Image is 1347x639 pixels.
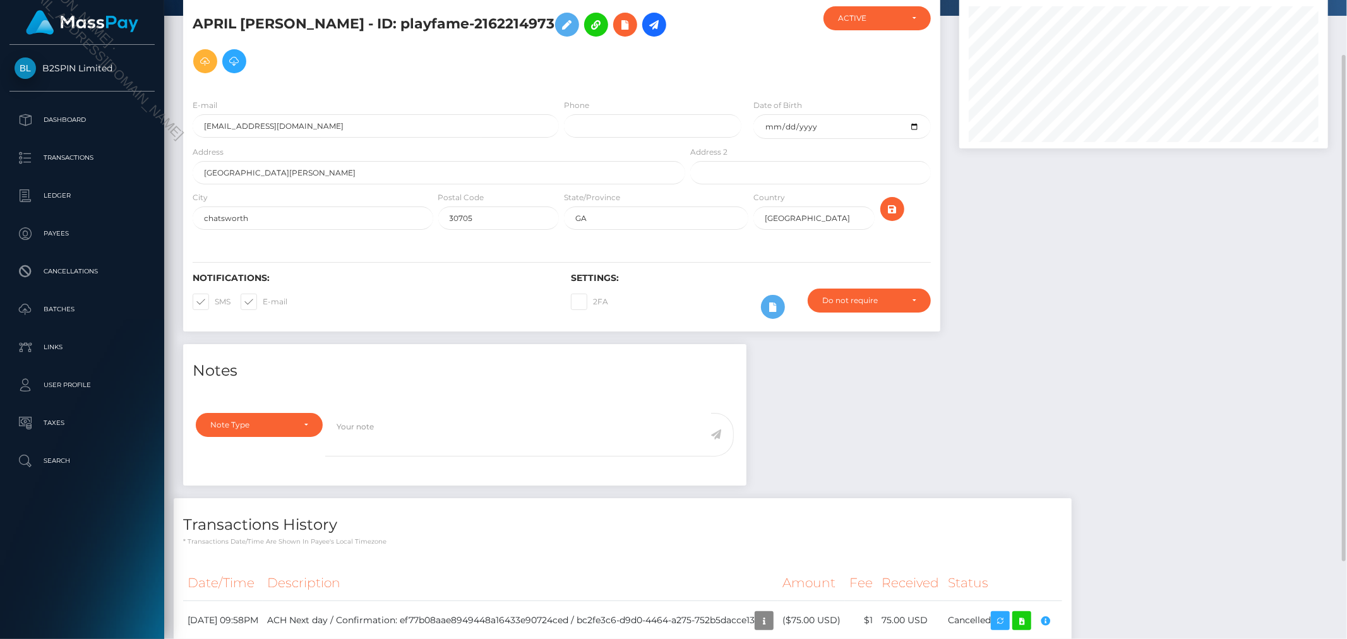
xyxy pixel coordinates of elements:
a: Search [9,445,155,477]
span: B2SPIN Limited [9,63,155,74]
img: MassPay Logo [26,10,138,35]
p: * Transactions date/time are shown in payee's local timezone [183,537,1062,546]
label: Date of Birth [753,100,802,111]
a: Taxes [9,407,155,439]
h5: APRIL [PERSON_NAME] - ID: playfame-2162214973 [193,6,678,80]
th: Date/Time [183,566,263,600]
a: Dashboard [9,104,155,136]
p: Taxes [15,414,150,433]
p: Transactions [15,148,150,167]
p: Payees [15,224,150,243]
a: Cancellations [9,256,155,287]
p: Ledger [15,186,150,205]
th: Received [877,566,943,600]
label: E-mail [193,100,217,111]
button: Note Type [196,413,323,437]
a: Payees [9,218,155,249]
a: Batches [9,294,155,325]
p: Dashboard [15,110,150,129]
img: B2SPIN Limited [15,57,36,79]
div: Do not require [822,296,902,306]
a: Transactions [9,142,155,174]
h6: Settings: [571,273,930,284]
button: ACTIVE [823,6,931,30]
label: City [193,192,208,203]
label: 2FA [571,294,608,310]
label: Address 2 [690,146,727,158]
h6: Notifications: [193,273,552,284]
th: Description [263,566,778,600]
p: User Profile [15,376,150,395]
p: Batches [15,300,150,319]
label: SMS [193,294,230,310]
label: Postal Code [438,192,484,203]
a: Links [9,331,155,363]
div: Note Type [210,420,294,430]
label: E-mail [241,294,287,310]
p: Links [15,338,150,357]
button: Do not require [808,289,931,313]
label: Phone [564,100,589,111]
label: Address [193,146,224,158]
h4: Transactions History [183,514,1062,536]
label: Country [753,192,785,203]
h4: Notes [193,360,737,382]
label: State/Province [564,192,620,203]
a: User Profile [9,369,155,401]
a: Ledger [9,180,155,212]
a: Initiate Payout [642,13,666,37]
p: Cancellations [15,262,150,281]
th: Fee [845,566,877,600]
p: Search [15,451,150,470]
div: ACTIVE [838,13,902,23]
th: Status [943,566,1062,600]
th: Amount [778,566,845,600]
